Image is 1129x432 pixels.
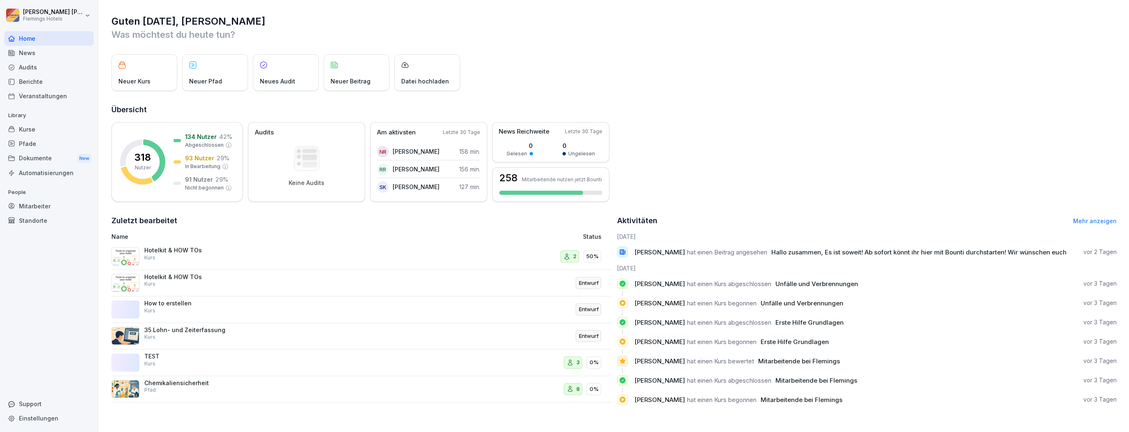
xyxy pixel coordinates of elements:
img: mbqo61vmdtkiqvguhl1db15q.png [111,274,139,292]
p: Kurs [144,333,155,341]
h6: [DATE] [617,264,1117,273]
p: vor 3 Tagen [1083,299,1117,307]
p: Was möchtest du heute tun? [111,28,1117,41]
p: vor 2 Tagen [1083,248,1117,256]
div: Dokumente [4,151,94,166]
span: Unfälle und Verbrennungen [761,299,843,307]
p: Keine Audits [289,179,324,187]
p: Am aktivsten [377,128,416,137]
span: hat einen Kurs begonnen [687,396,757,404]
p: Status [583,232,601,241]
p: Nutzer [135,164,151,171]
p: People [4,186,94,199]
a: Hotelkit & HOW TOsKursEntwurf [111,270,611,297]
p: Kurs [144,254,155,261]
p: 0% [589,385,598,393]
h2: Übersicht [111,104,1117,116]
a: Home [4,31,94,46]
p: [PERSON_NAME] [PERSON_NAME] [23,9,83,16]
a: How to erstellenKursEntwurf [111,296,611,323]
p: Letzte 30 Tage [565,128,602,135]
p: Datei hochladen [401,77,449,85]
a: Kurse [4,122,94,136]
a: Standorte [4,213,94,228]
p: Name [111,232,431,241]
p: 318 [134,152,151,162]
a: ChemikaliensicherheitPfad80% [111,376,611,403]
span: Mitarbeitende bei Flemings [775,377,857,384]
span: hat einen Kurs abgeschlossen [687,377,771,384]
h3: 258 [499,173,518,183]
h2: Aktivitäten [617,215,657,226]
a: Mehr anzeigen [1073,217,1117,224]
p: vor 3 Tagen [1083,280,1117,288]
a: TESTKurs30% [111,349,611,376]
p: Flemings Hotels [23,16,83,22]
div: RR [377,164,389,175]
span: hat einen Kurs begonnen [687,299,757,307]
div: News [4,46,94,60]
p: Entwurf [578,332,598,340]
a: Berichte [4,74,94,89]
span: Mitarbeitende bei Flemings [761,396,842,404]
p: Ungelesen [568,150,595,157]
span: Erste Hilfe Grundlagen [761,338,829,346]
p: Abgeschlossen [185,141,224,149]
img: mbqo61vmdtkiqvguhl1db15q.png [111,247,139,266]
span: Hallo zusammen, Es ist soweit! Ab sofort könnt ihr hier mit Bounti durchstarten! Wir wünschen euch [771,248,1067,256]
p: Hotelkit & HOW TOs [144,273,227,281]
p: In Bearbeitung [185,163,220,170]
span: hat einen Beitrag angesehen [687,248,767,256]
p: Neuer Pfad [189,77,222,85]
p: 156 min. [459,165,480,173]
p: 35 Lohn- und Zeiterfassung [144,326,227,334]
p: Neuer Beitrag [331,77,370,85]
p: 158 min. [459,147,480,156]
a: Audits [4,60,94,74]
p: vor 3 Tagen [1083,376,1117,384]
h2: Zuletzt bearbeitet [111,215,611,226]
div: SK [377,181,389,193]
span: [PERSON_NAME] [634,338,685,346]
a: Mitarbeiter [4,199,94,213]
p: Kurs [144,307,155,314]
h1: Guten [DATE], [PERSON_NAME] [111,15,1117,28]
p: Nicht begonnen [185,184,224,192]
p: 0 [507,141,533,150]
p: Kurs [144,360,155,367]
p: vor 3 Tagen [1083,395,1117,404]
p: Audits [255,128,274,137]
span: hat einen Kurs begonnen [687,338,757,346]
p: 127 min. [459,183,480,191]
span: [PERSON_NAME] [634,396,685,404]
span: [PERSON_NAME] [634,248,685,256]
a: Einstellungen [4,411,94,425]
div: New [77,154,91,163]
p: 8 [576,385,579,393]
a: Pfade [4,136,94,151]
p: Entwurf [578,305,598,314]
span: [PERSON_NAME] [634,357,685,365]
div: Automatisierungen [4,166,94,180]
p: 29 % [217,154,229,162]
p: 29 % [215,175,228,184]
span: Mitarbeitende bei Flemings [758,357,840,365]
p: News Reichweite [499,127,549,136]
p: 134 Nutzer [185,132,217,141]
span: Erste Hilfe Grundlagen [775,319,844,326]
p: 42 % [219,132,232,141]
p: Mitarbeitende nutzen jetzt Bounti [522,176,602,183]
span: hat einen Kurs abgeschlossen [687,280,771,288]
p: Hotelkit & HOW TOs [144,247,227,254]
span: [PERSON_NAME] [634,319,685,326]
p: Neues Audit [260,77,295,85]
div: NR [377,146,389,157]
span: hat einen Kurs abgeschlossen [687,319,771,326]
